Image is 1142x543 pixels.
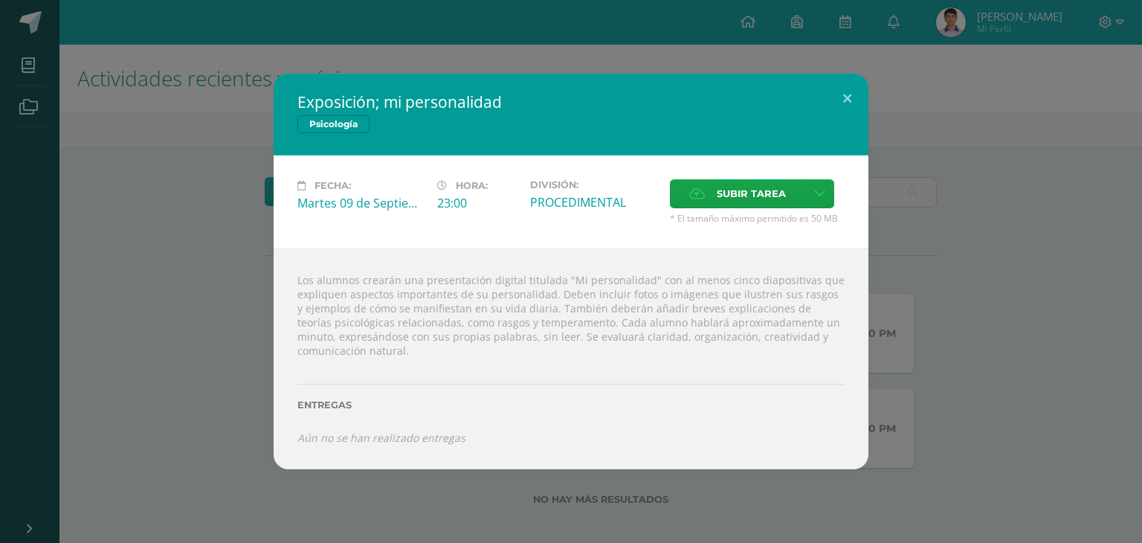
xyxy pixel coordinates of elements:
div: 23:00 [437,195,518,211]
span: Fecha: [314,180,351,191]
div: PROCEDIMENTAL [530,194,658,211]
span: Subir tarea [717,180,786,208]
h2: Exposición; mi personalidad [297,91,845,112]
div: Martes 09 de Septiembre [297,195,425,211]
i: Aún no se han realizado entregas [297,431,465,445]
label: Entregas [297,399,845,411]
span: * El tamaño máximo permitido es 50 MB [670,212,845,225]
button: Close (Esc) [826,74,868,124]
span: Psicología [297,115,370,133]
label: División: [530,179,658,190]
div: Los alumnos crearán una presentación digital titulada "Mi personalidad" con al menos cinco diapos... [274,248,868,469]
span: Hora: [456,180,488,191]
